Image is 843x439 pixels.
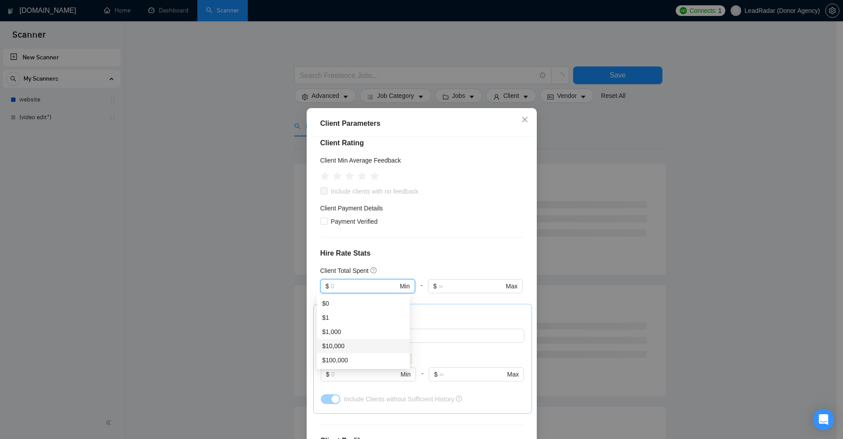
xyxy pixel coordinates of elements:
input: ∞ [439,281,504,291]
h4: Hire Rate Stats [320,248,523,259]
div: $0 [322,299,404,308]
div: $1,000 [322,327,404,337]
span: Include Clients without Sufficient History [344,396,454,403]
div: $1,000 [317,325,410,339]
span: question-circle [370,267,377,274]
button: Close [513,108,537,132]
span: star [370,172,379,181]
h4: Client Rating [320,138,523,148]
span: $ [434,369,438,379]
span: $ [326,369,330,379]
div: $1 [322,313,404,322]
span: Max [506,281,517,291]
div: - [415,279,428,304]
input: ∞ [439,369,505,379]
div: $10,000 [317,339,410,353]
span: star [358,172,366,181]
input: 0 [331,281,398,291]
span: star [345,172,354,181]
h4: Client Payment Details [320,203,383,213]
div: Client Parameters [320,118,523,129]
div: Open Intercom Messenger [813,409,834,430]
span: Min [400,281,410,291]
span: Payment Verified [327,217,381,226]
div: $0 [317,296,410,311]
span: $ [433,281,437,291]
span: Min [400,369,411,379]
div: - [416,367,429,392]
input: 0 [331,369,399,379]
div: $10,000 [322,341,404,351]
div: $1 [317,311,410,325]
span: Max [507,369,519,379]
span: $ [326,281,329,291]
div: $100,000 [322,355,404,365]
h5: Client Total Spent [320,266,369,276]
span: Include clients with no feedback [327,186,422,196]
h5: Client Min Average Feedback [320,155,401,165]
span: star [320,172,329,181]
span: close [521,116,528,123]
span: question-circle [456,396,462,402]
div: $100,000 [317,353,410,367]
span: star [333,172,342,181]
